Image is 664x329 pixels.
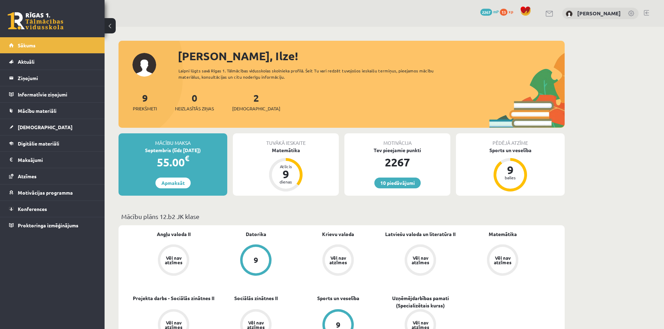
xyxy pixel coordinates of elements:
[9,70,96,86] a: Ziņojumi
[175,92,214,112] a: 0Neizlasītās ziņas
[411,256,430,265] div: Vēl nav atzīmes
[9,103,96,119] a: Mācību materiāli
[379,244,461,277] a: Vēl nav atzīmes
[119,147,227,154] div: Septembris (līdz [DATE])
[9,54,96,70] a: Aktuāli
[322,230,354,238] a: Krievu valoda
[132,244,215,277] a: Vēl nav atzīmes
[155,178,191,188] a: Apmaksāt
[18,86,96,102] legend: Informatīvie ziņojumi
[480,9,492,16] span: 2267
[9,135,96,151] a: Digitālie materiāli
[233,147,339,193] a: Matemātika Atlicis 9 dienas
[232,92,280,112] a: 2[DEMOGRAPHIC_DATA]
[461,244,544,277] a: Vēl nav atzīmes
[18,70,96,86] legend: Ziņojumi
[119,154,227,171] div: 55.00
[9,217,96,233] a: Proktoringa izmēģinājums
[133,295,214,302] a: Projekta darbs - Sociālās zinātnes II
[234,295,278,302] a: Sociālās zinātnes II
[328,256,348,265] div: Vēl nav atzīmes
[18,189,73,196] span: Motivācijas programma
[178,48,565,64] div: [PERSON_NAME], Ilze!
[18,124,72,130] span: [DEMOGRAPHIC_DATA]
[317,295,359,302] a: Sports un veselība
[175,105,214,112] span: Neizlasītās ziņas
[275,169,296,180] div: 9
[246,230,266,238] a: Datorika
[18,173,37,179] span: Atzīmes
[566,10,573,17] img: Ilze Ozola
[9,185,96,201] a: Motivācijas programma
[164,256,183,265] div: Vēl nav atzīmes
[493,256,512,265] div: Vēl nav atzīmes
[9,152,96,168] a: Maksājumi
[18,152,96,168] legend: Maksājumi
[233,147,339,154] div: Matemātika
[336,321,341,329] div: 9
[456,147,565,154] div: Sports un veselība
[121,212,562,221] p: Mācību plāns 12.b2 JK klase
[480,9,499,14] a: 2267 mP
[374,178,421,188] a: 10 piedāvājumi
[500,164,521,175] div: 9
[493,9,499,14] span: mP
[344,154,450,171] div: 2267
[185,153,189,163] span: €
[254,256,258,264] div: 9
[500,9,507,16] span: 13
[232,105,280,112] span: [DEMOGRAPHIC_DATA]
[133,105,157,112] span: Priekšmeti
[18,222,78,228] span: Proktoringa izmēģinājums
[18,58,35,65] span: Aktuāli
[18,140,59,147] span: Digitālie materiāli
[456,133,565,147] div: Pēdējā atzīme
[18,206,47,212] span: Konferences
[385,230,456,238] a: Latviešu valoda un literatūra II
[500,175,521,180] div: balles
[18,108,56,114] span: Mācību materiāli
[9,37,96,53] a: Sākums
[577,10,621,17] a: [PERSON_NAME]
[9,86,96,102] a: Informatīvie ziņojumi
[379,295,461,309] a: Uzņēmējdarbības pamati (Specializētais kurss)
[18,42,36,48] span: Sākums
[297,244,379,277] a: Vēl nav atzīmes
[9,168,96,184] a: Atzīmes
[509,9,513,14] span: xp
[215,244,297,277] a: 9
[157,230,191,238] a: Angļu valoda II
[344,133,450,147] div: Motivācija
[456,147,565,193] a: Sports un veselība 9 balles
[9,201,96,217] a: Konferences
[344,147,450,154] div: Tev pieejamie punkti
[133,92,157,112] a: 9Priekšmeti
[500,9,517,14] a: 13 xp
[275,180,296,184] div: dienas
[178,68,446,80] div: Laipni lūgts savā Rīgas 1. Tālmācības vidusskolas skolnieka profilā. Šeit Tu vari redzēt tuvojošo...
[119,133,227,147] div: Mācību maksa
[233,133,339,147] div: Tuvākā ieskaite
[9,119,96,135] a: [DEMOGRAPHIC_DATA]
[8,12,63,30] a: Rīgas 1. Tālmācības vidusskola
[489,230,517,238] a: Matemātika
[275,164,296,169] div: Atlicis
